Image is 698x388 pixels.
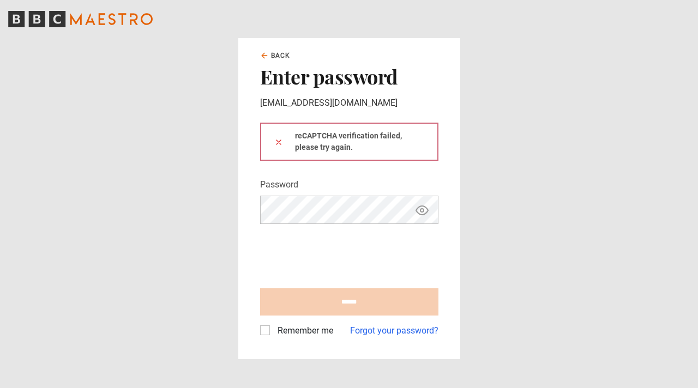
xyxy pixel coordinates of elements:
[271,51,291,60] span: Back
[260,123,438,161] div: reCAPTCHA verification failed, please try again.
[260,51,291,60] a: Back
[260,96,438,110] p: [EMAIL_ADDRESS][DOMAIN_NAME]
[273,324,333,337] label: Remember me
[8,11,153,27] svg: BBC Maestro
[260,178,298,191] label: Password
[350,324,438,337] a: Forgot your password?
[260,233,426,275] iframe: reCAPTCHA
[260,65,438,88] h2: Enter password
[413,201,431,220] button: Show password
